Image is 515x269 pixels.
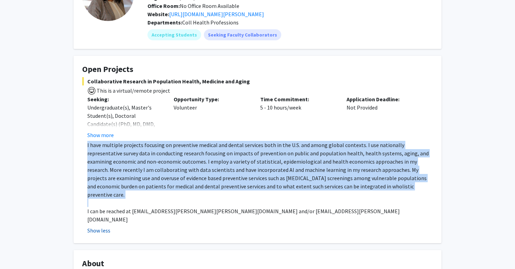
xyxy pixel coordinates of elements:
[87,207,433,224] p: I can be reached at [EMAIL_ADDRESS][PERSON_NAME][PERSON_NAME][DOMAIN_NAME] and/or [EMAIL_ADDRESS]...
[87,141,433,199] p: I have multiple projects focusing on preventive medical and dental services both in the U.S. and ...
[174,95,250,103] p: Opportunity Type:
[147,19,182,26] b: Departments:
[87,103,163,161] div: Undergraduate(s), Master's Student(s), Doctoral Candidate(s) (PhD, MD, DMD, PharmD, etc.), Postdo...
[182,19,239,26] span: Coll Health Professions
[96,87,170,94] span: This is a virtual/remote project
[168,95,255,139] div: Volunteer
[87,131,114,139] button: Show more
[5,238,29,264] iframe: Chat
[204,29,281,40] mat-chip: Seeking Faculty Collaborators
[255,95,341,139] div: 5 - 10 hours/week
[347,95,423,103] p: Application Deadline:
[260,95,336,103] p: Time Commitment:
[341,95,428,139] div: Not Provided
[82,64,433,74] h4: Open Projects
[82,259,433,269] h4: About
[87,95,163,103] p: Seeking:
[87,226,110,235] button: Show less
[147,29,201,40] mat-chip: Accepting Students
[147,2,239,9] span: No Office Room Available
[147,2,180,9] b: Office Room:
[169,11,264,18] a: Opens in a new tab
[82,77,433,85] span: Collaborative Research in Population Health, Medicine and Aging
[147,11,169,18] b: Website:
